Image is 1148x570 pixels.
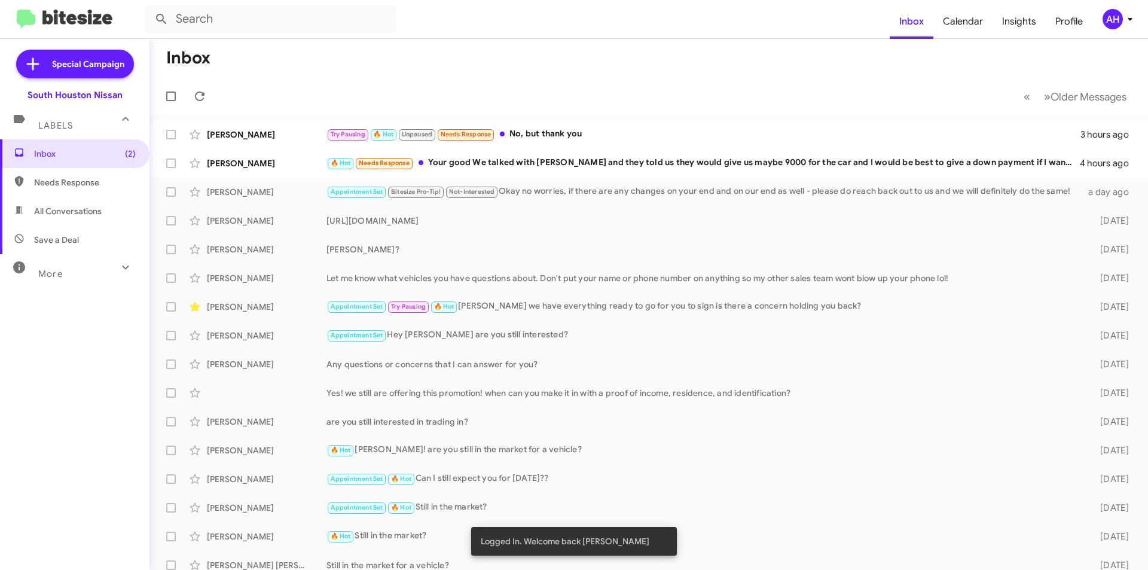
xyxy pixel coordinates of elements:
div: [PERSON_NAME] [207,129,326,141]
span: 🔥 Hot [331,532,351,540]
div: a day ago [1081,186,1138,198]
div: Still in the market? [326,501,1081,514]
button: AH [1092,9,1135,29]
h1: Inbox [166,48,210,68]
input: Search [145,5,396,33]
div: [DATE] [1081,473,1138,485]
div: Hey [PERSON_NAME] are you still interested? [326,328,1081,342]
a: Calendar [933,4,993,39]
div: are you still interested in trading in? [326,416,1081,428]
button: Next [1037,84,1134,109]
div: [PERSON_NAME] [207,243,326,255]
div: Your good We talked with [PERSON_NAME] and they told us they would give us maybe 9000 for the car... [326,156,1080,170]
div: [DATE] [1081,330,1138,342]
button: Previous [1016,84,1037,109]
div: [PERSON_NAME] [207,157,326,169]
span: Inbox [34,148,136,160]
div: 4 hours ago [1080,157,1138,169]
div: Okay no worries, if there are any changes on your end and on our end as well - please do reach ba... [326,185,1081,199]
span: Special Campaign [52,58,124,70]
div: [PERSON_NAME] [207,186,326,198]
div: [DATE] [1081,387,1138,399]
span: 🔥 Hot [391,475,411,483]
span: 🔥 Hot [434,303,454,310]
div: [PERSON_NAME] [207,473,326,485]
div: No, but thank you [326,127,1080,141]
span: Try Pausing [331,130,365,138]
a: Special Campaign [16,50,134,78]
span: Try Pausing [391,303,426,310]
span: Labels [38,120,73,131]
div: [DATE] [1081,502,1138,514]
div: Can I still expect you for [DATE]?? [326,472,1081,486]
span: Unpaused [402,130,433,138]
div: [PERSON_NAME] we have everything ready to go for you to sign is there a concern holding you back? [326,300,1081,313]
div: South Houston Nissan [28,89,123,101]
div: [PERSON_NAME]? [326,243,1081,255]
a: Profile [1046,4,1092,39]
span: Appointment Set [331,188,383,196]
span: Logged In. Welcome back [PERSON_NAME] [481,535,649,547]
span: Appointment Set [331,303,383,310]
div: [DATE] [1081,272,1138,284]
div: AH [1103,9,1123,29]
div: [DATE] [1081,301,1138,313]
div: [PERSON_NAME] [207,444,326,456]
div: [DATE] [1081,243,1138,255]
div: [DATE] [1081,444,1138,456]
nav: Page navigation example [1017,84,1134,109]
span: Appointment Set [331,475,383,483]
div: [DATE] [1081,215,1138,227]
div: [PERSON_NAME] [207,301,326,313]
div: [PERSON_NAME] [207,330,326,342]
span: » [1044,89,1051,104]
a: Inbox [890,4,933,39]
a: Insights [993,4,1046,39]
span: 🔥 Hot [331,159,351,167]
div: [PERSON_NAME] [207,272,326,284]
div: 3 hours ago [1080,129,1138,141]
div: Still in the market? [326,529,1081,543]
span: More [38,269,63,279]
div: [DATE] [1081,416,1138,428]
span: Appointment Set [331,331,383,339]
span: Needs Response [441,130,491,138]
div: [PERSON_NAME] [207,358,326,370]
div: [DATE] [1081,358,1138,370]
span: 🔥 Hot [331,446,351,454]
div: [URL][DOMAIN_NAME] [326,215,1081,227]
span: Appointment Set [331,504,383,511]
span: 🔥 Hot [373,130,393,138]
span: « [1024,89,1030,104]
div: [PERSON_NAME] [207,416,326,428]
span: Bitesize Pro-Tip! [391,188,441,196]
span: 🔥 Hot [391,504,411,511]
div: [PERSON_NAME]! are you still in the market for a vehicle? [326,443,1081,457]
span: Older Messages [1051,90,1126,103]
div: Let me know what vehicles you have questions about. Don't put your name or phone number on anythi... [326,272,1081,284]
div: [PERSON_NAME] [207,502,326,514]
div: [PERSON_NAME] [207,215,326,227]
div: [PERSON_NAME] [207,531,326,542]
span: Not-Interested [449,188,495,196]
span: All Conversations [34,205,102,217]
span: Needs Response [359,159,410,167]
span: Needs Response [34,176,136,188]
span: Save a Deal [34,234,79,246]
div: [DATE] [1081,531,1138,542]
div: Yes! we still are offering this promotion! when can you make it in with a proof of income, reside... [326,387,1081,399]
span: (2) [125,148,136,160]
div: Any questions or concerns that I can answer for you? [326,358,1081,370]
